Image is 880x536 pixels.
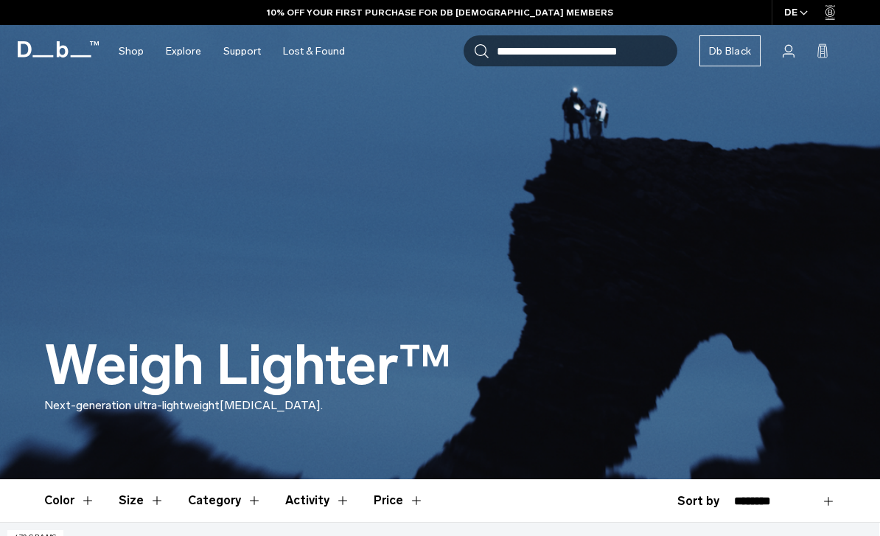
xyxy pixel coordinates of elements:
[374,479,424,522] button: Toggle Price
[166,25,201,77] a: Explore
[44,335,452,397] h1: Weigh Lighter™
[285,479,350,522] button: Toggle Filter
[44,479,95,522] button: Toggle Filter
[699,35,761,66] a: Db Black
[267,6,613,19] a: 10% OFF YOUR FIRST PURCHASE FOR DB [DEMOGRAPHIC_DATA] MEMBERS
[188,479,262,522] button: Toggle Filter
[223,25,261,77] a: Support
[119,479,164,522] button: Toggle Filter
[283,25,345,77] a: Lost & Found
[44,398,220,412] span: Next-generation ultra-lightweight
[119,25,144,77] a: Shop
[220,398,323,412] span: [MEDICAL_DATA].
[108,25,356,77] nav: Main Navigation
